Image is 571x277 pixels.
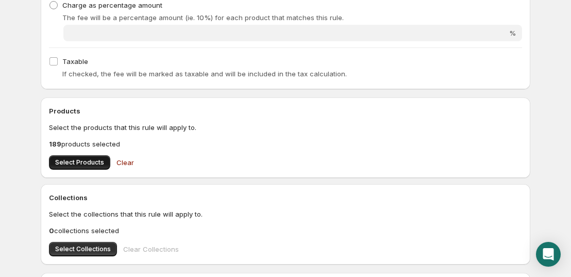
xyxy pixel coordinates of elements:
p: Select the collections that this rule will apply to. [49,209,522,219]
b: 0 [49,226,54,235]
b: 189 [49,140,61,148]
span: Taxable [62,57,88,66]
div: Open Intercom Messenger [536,242,561,267]
span: If checked, the fee will be marked as taxable and will be included in the tax calculation. [62,70,347,78]
p: products selected [49,139,522,149]
h2: Products [49,106,522,116]
button: Select Products [49,155,110,170]
span: Select Products [55,158,104,167]
button: Clear [110,152,140,173]
span: Charge as percentage amount [62,1,162,9]
p: The fee will be a percentage amount (ie. 10%) for each product that matches this rule. [62,12,522,23]
span: Select Collections [55,245,111,253]
p: Select the products that this rule will apply to. [49,122,522,133]
span: % [509,29,516,37]
span: Clear [116,157,134,168]
p: collections selected [49,225,522,236]
button: Select Collections [49,242,117,256]
h2: Collections [49,192,522,203]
